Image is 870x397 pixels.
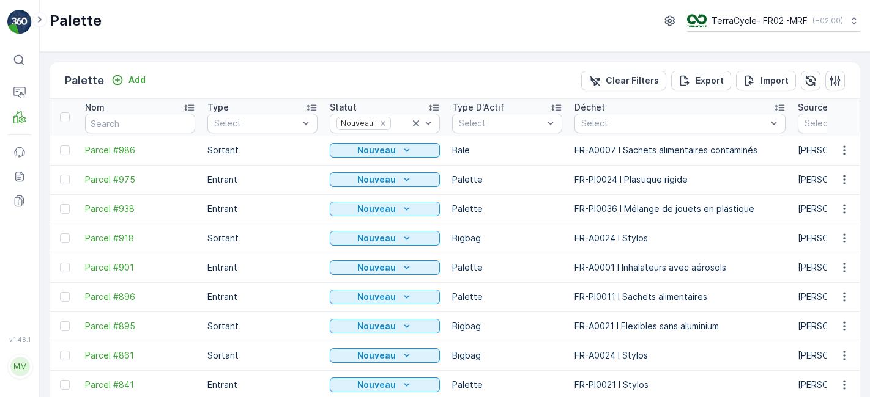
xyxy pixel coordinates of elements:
[568,341,792,370] td: FR-A0024 I Stylos
[85,349,195,362] a: Parcel #861
[568,282,792,311] td: FR-PI0011 I Sachets alimentaires
[452,101,504,114] p: Type D'Actif
[357,232,396,244] p: Nouveau
[712,15,808,27] p: TerraCycle- FR02 -MRF
[85,144,195,156] a: Parcel #986
[201,224,324,253] td: Sortant
[568,165,792,194] td: FR-PI0024 I Plastique rigide
[357,144,396,156] p: Nouveau
[446,311,568,341] td: Bigbag
[687,10,860,32] button: TerraCycle- FR02 -MRF(+02:00)
[201,194,324,224] td: Entrant
[201,341,324,370] td: Sortant
[85,114,195,133] input: Search
[85,320,195,332] a: Parcel #895
[330,260,440,275] button: Nouveau
[671,71,731,90] button: Export
[60,175,70,184] div: Toggle Row Selected
[85,261,195,274] a: Parcel #901
[568,253,792,282] td: FR-A0001 I Inhalateurs avec aérosols
[85,101,105,114] p: Nom
[201,311,324,341] td: Sortant
[60,263,70,272] div: Toggle Row Selected
[201,253,324,282] td: Entrant
[85,173,195,186] a: Parcel #975
[446,165,568,194] td: Palette
[357,291,396,303] p: Nouveau
[330,377,440,392] button: Nouveau
[207,101,229,114] p: Type
[60,233,70,243] div: Toggle Row Selected
[330,290,440,304] button: Nouveau
[85,379,195,391] a: Parcel #841
[7,10,32,34] img: logo
[7,336,32,343] span: v 1.48.1
[201,282,324,311] td: Entrant
[568,311,792,341] td: FR-A0021 I Flexibles sans aluminium
[357,320,396,332] p: Nouveau
[812,16,843,26] p: ( +02:00 )
[330,231,440,246] button: Nouveau
[446,224,568,253] td: Bigbag
[330,101,357,114] p: Statut
[568,194,792,224] td: FR-PI0036 I Mélange de jouets en plastique
[60,145,70,155] div: Toggle Row Selected
[446,341,568,370] td: Bigbag
[357,173,396,186] p: Nouveau
[201,165,324,194] td: Entrant
[60,204,70,214] div: Toggle Row Selected
[85,291,195,303] a: Parcel #896
[330,202,440,216] button: Nouveau
[330,319,440,333] button: Nouveau
[330,143,440,158] button: Nouveau
[85,232,195,244] a: Parcel #918
[60,321,70,331] div: Toggle Row Selected
[330,348,440,363] button: Nouveau
[568,136,792,165] td: FR-A0007 I Sachets alimentaires contaminés
[696,75,724,87] p: Export
[106,73,151,87] button: Add
[606,75,659,87] p: Clear Filters
[446,282,568,311] td: Palette
[446,253,568,282] td: Palette
[60,380,70,390] div: Toggle Row Selected
[201,136,324,165] td: Sortant
[7,346,32,387] button: MM
[357,379,396,391] p: Nouveau
[214,117,299,129] p: Select
[581,117,767,129] p: Select
[798,101,868,114] p: Source de poids
[446,136,568,165] td: Bale
[459,117,543,129] p: Select
[446,194,568,224] td: Palette
[357,203,396,215] p: Nouveau
[687,14,707,27] img: terracycle.png
[568,224,792,253] td: FR-A0024 I Stylos
[581,71,666,90] button: Clear Filters
[357,349,396,362] p: Nouveau
[128,74,146,86] p: Add
[65,72,104,89] p: Palette
[357,261,396,274] p: Nouveau
[60,351,70,360] div: Toggle Row Selected
[10,357,30,376] div: MM
[337,117,375,129] div: Nouveau
[760,75,789,87] p: Import
[60,292,70,302] div: Toggle Row Selected
[85,203,195,215] a: Parcel #938
[376,118,390,128] div: Remove Nouveau
[574,101,605,114] p: Déchet
[50,11,102,31] p: Palette
[330,172,440,187] button: Nouveau
[736,71,796,90] button: Import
